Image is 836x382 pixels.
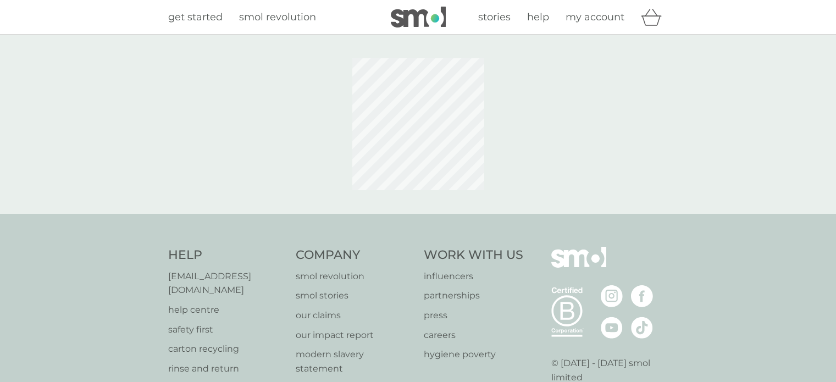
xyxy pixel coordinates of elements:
[168,362,285,376] a: rinse and return
[296,289,413,303] a: smol stories
[566,9,624,25] a: my account
[168,9,223,25] a: get started
[391,7,446,27] img: smol
[239,11,316,23] span: smol revolution
[168,342,285,356] a: carton recycling
[424,347,523,362] a: hygiene poverty
[478,11,511,23] span: stories
[566,11,624,23] span: my account
[168,247,285,264] h4: Help
[296,347,413,375] a: modern slavery statement
[296,269,413,284] a: smol revolution
[239,9,316,25] a: smol revolution
[424,328,523,342] a: careers
[296,328,413,342] a: our impact report
[424,247,523,264] h4: Work With Us
[527,9,549,25] a: help
[424,289,523,303] a: partnerships
[168,323,285,337] a: safety first
[601,285,623,307] img: visit the smol Instagram page
[168,269,285,297] a: [EMAIL_ADDRESS][DOMAIN_NAME]
[601,317,623,339] img: visit the smol Youtube page
[168,11,223,23] span: get started
[296,308,413,323] a: our claims
[424,308,523,323] a: press
[631,285,653,307] img: visit the smol Facebook page
[641,6,668,28] div: basket
[168,303,285,317] a: help centre
[551,247,606,284] img: smol
[424,269,523,284] a: influencers
[631,317,653,339] img: visit the smol Tiktok page
[478,9,511,25] a: stories
[296,247,413,264] h4: Company
[527,11,549,23] span: help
